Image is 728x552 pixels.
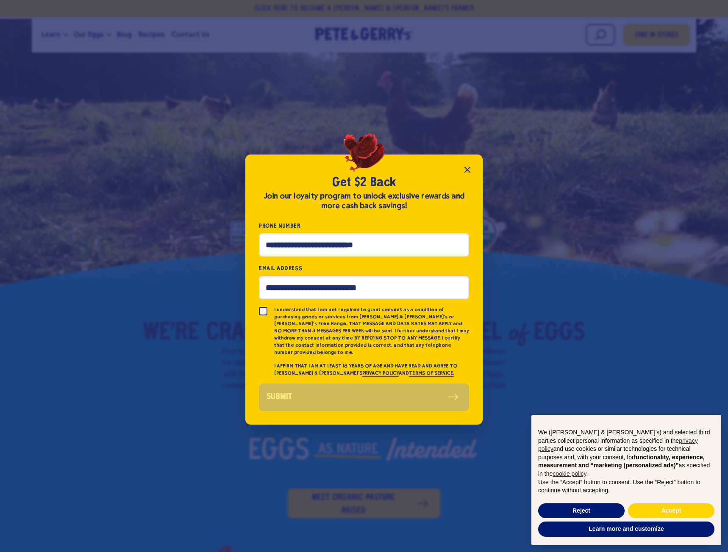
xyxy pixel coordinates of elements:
p: I AFFIRM THAT I AM AT LEAST 18 YEARS OF AGE AND HAVE READ AND AGREE TO [PERSON_NAME] & [PERSON_NA... [274,362,469,377]
p: We ([PERSON_NAME] & [PERSON_NAME]'s) and selected third parties collect personal information as s... [538,428,714,478]
button: Accept [628,503,714,519]
p: I understand that I am not required to grant consent as a condition of purchasing goods or servic... [274,306,469,356]
div: Join our loyalty program to unlock exclusive rewards and more cash back savings! [259,191,469,211]
label: Phone Number [259,221,469,231]
a: cookie policy [553,470,586,477]
p: Use the “Accept” button to consent. Use the “Reject” button to continue without accepting. [538,478,714,495]
button: Reject [538,503,625,519]
a: TERMS OF SERVICE. [409,370,453,377]
button: Close popup [459,161,476,178]
a: PRIVACY POLICY [362,370,399,377]
button: Learn more and customize [538,522,714,537]
input: I understand that I am not required to grant consent as a condition of purchasing goods or servic... [259,307,267,315]
button: Submit [259,384,469,411]
label: Email Address [259,263,469,273]
div: Notice [525,408,728,552]
h2: Get $2 Back [259,175,469,191]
